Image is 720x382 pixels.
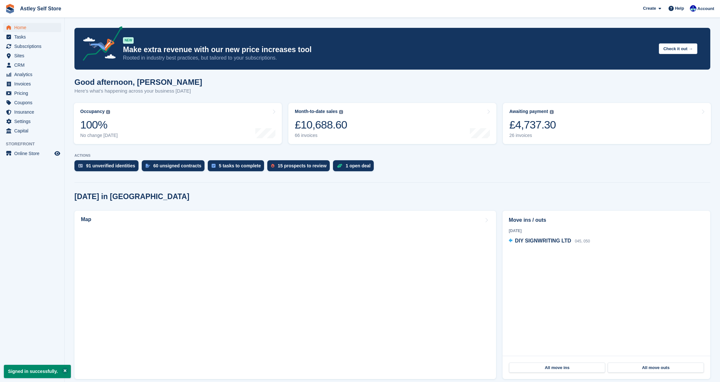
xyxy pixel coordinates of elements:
span: Invoices [14,79,53,88]
span: 045, 050 [575,239,590,243]
p: Signed in successfully. [4,365,71,378]
a: menu [3,79,61,88]
div: 5 tasks to complete [219,163,261,168]
span: CRM [14,61,53,70]
div: Occupancy [80,109,105,114]
p: Here's what's happening across your business [DATE] [74,87,202,95]
a: All move ins [509,363,605,373]
div: 1 open deal [346,163,371,168]
a: menu [3,32,61,41]
span: Sites [14,51,53,60]
a: menu [3,42,61,51]
p: Rooted in industry best practices, but tailored to your subscriptions. [123,54,654,62]
span: Home [14,23,53,32]
div: £4,737.30 [509,118,556,131]
span: Help [675,5,684,12]
span: Capital [14,126,53,135]
a: menu [3,61,61,70]
a: Occupancy 100% No change [DATE] [74,103,282,144]
a: Month-to-date sales £10,688.60 66 invoices [288,103,496,144]
div: £10,688.60 [295,118,347,131]
span: Account [697,6,714,12]
a: menu [3,149,61,158]
img: icon-info-grey-7440780725fd019a000dd9b08b2336e03edf1995a4989e88bcd33f0948082b44.svg [106,110,110,114]
div: NEW [123,37,134,44]
div: 100% [80,118,118,131]
a: menu [3,98,61,107]
div: 91 unverified identities [86,163,135,168]
div: Month-to-date sales [295,109,338,114]
a: 60 unsigned contracts [142,160,208,174]
img: price-adjustments-announcement-icon-8257ccfd72463d97f412b2fc003d46551f7dbcb40ab6d574587a9cd5c0d94... [77,26,123,63]
div: 26 invoices [509,133,556,138]
span: Online Store [14,149,53,158]
img: verify_identity-adf6edd0f0f0b5bbfe63781bf79b02c33cf7c696d77639b501bdc392416b5a36.svg [78,164,83,168]
div: 15 prospects to review [278,163,327,168]
a: Astley Self Store [17,3,64,14]
span: Pricing [14,89,53,98]
img: deal-1b604bf984904fb50ccaf53a9ad4b4a5d6e5aea283cecdc64d6e3604feb123c2.svg [337,163,342,168]
a: Preview store [53,150,61,157]
img: task-75834270c22a3079a89374b754ae025e5fb1db73e45f91037f5363f120a921f8.svg [212,164,216,168]
p: Make extra revenue with our new price increases tool [123,45,654,54]
span: Settings [14,117,53,126]
div: No change [DATE] [80,133,118,138]
a: 1 open deal [333,160,377,174]
a: Awaiting payment £4,737.30 26 invoices [503,103,711,144]
a: menu [3,107,61,117]
a: 5 tasks to complete [208,160,267,174]
h1: Good afternoon, [PERSON_NAME] [74,78,202,86]
a: menu [3,23,61,32]
h2: Map [81,217,91,222]
span: Create [643,5,656,12]
a: DIY SIGNWRITING LTD 045, 050 [509,237,590,245]
a: menu [3,117,61,126]
button: Check it out → [659,43,697,54]
p: ACTIONS [74,153,710,158]
a: All move outs [608,363,704,373]
span: Subscriptions [14,42,53,51]
a: 91 unverified identities [74,160,142,174]
span: Analytics [14,70,53,79]
span: DIY SIGNWRITING LTD [515,238,571,243]
h2: [DATE] in [GEOGRAPHIC_DATA] [74,192,189,201]
img: contract_signature_icon-13c848040528278c33f63329250d36e43548de30e8caae1d1a13099fd9432cc5.svg [146,164,150,168]
a: menu [3,89,61,98]
span: Insurance [14,107,53,117]
a: Map [74,211,496,379]
span: Tasks [14,32,53,41]
div: 60 unsigned contracts [153,163,202,168]
img: Gemma Parkinson [690,5,696,12]
span: Coupons [14,98,53,107]
div: 66 invoices [295,133,347,138]
img: stora-icon-8386f47178a22dfd0bd8f6a31ec36ba5ce8667c1dd55bd0f319d3a0aa187defe.svg [5,4,15,14]
a: menu [3,70,61,79]
h2: Move ins / outs [509,216,704,224]
div: [DATE] [509,228,704,234]
img: icon-info-grey-7440780725fd019a000dd9b08b2336e03edf1995a4989e88bcd33f0948082b44.svg [550,110,554,114]
a: 15 prospects to review [267,160,333,174]
a: menu [3,126,61,135]
a: menu [3,51,61,60]
div: Awaiting payment [509,109,548,114]
span: Storefront [6,141,64,147]
img: icon-info-grey-7440780725fd019a000dd9b08b2336e03edf1995a4989e88bcd33f0948082b44.svg [339,110,343,114]
img: prospect-51fa495bee0391a8d652442698ab0144808aea92771e9ea1ae160a38d050c398.svg [271,164,274,168]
